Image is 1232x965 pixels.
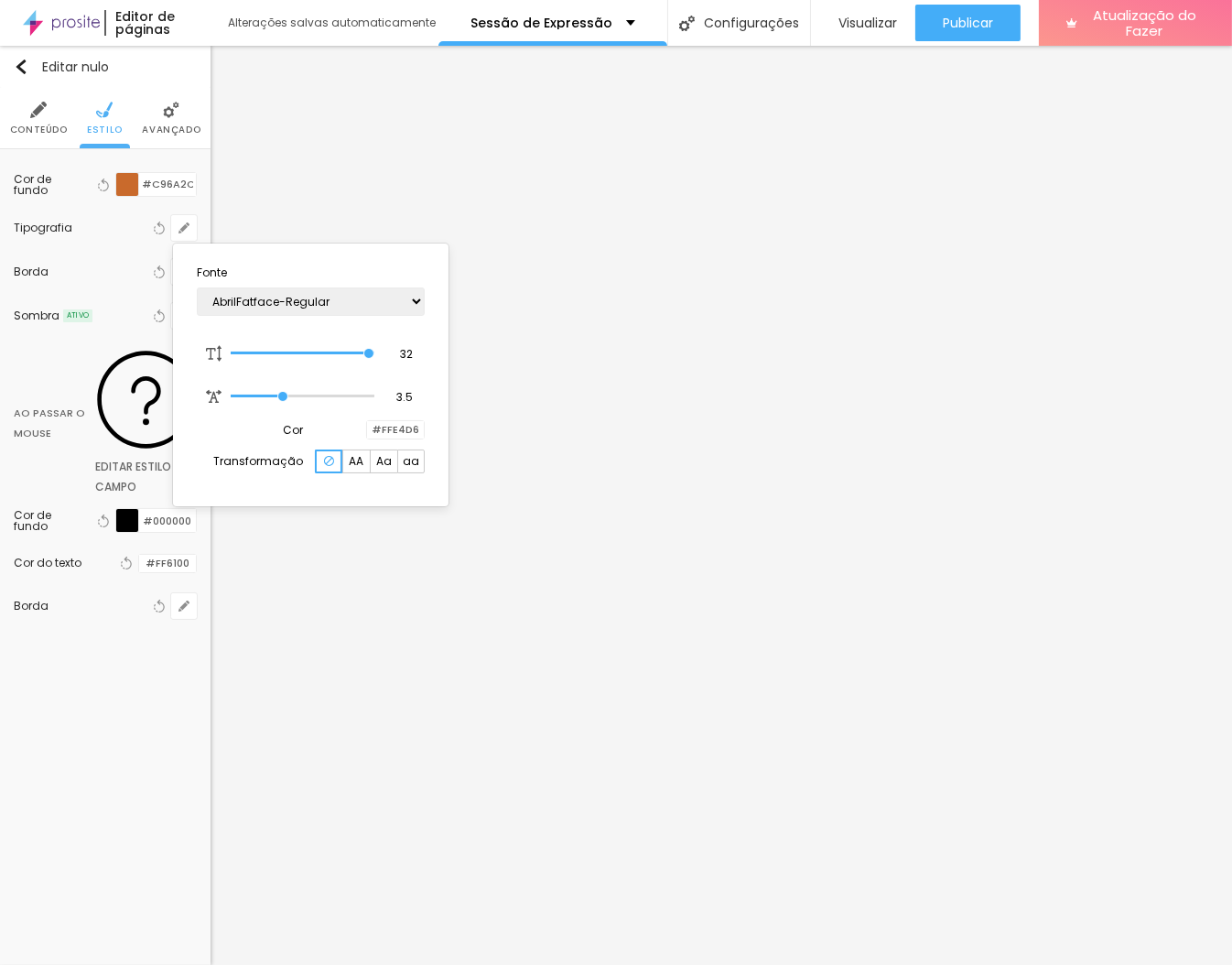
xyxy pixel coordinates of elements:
img: Tamanho da fonte do ícone [206,345,222,362]
font: Aa [376,453,392,469]
font: aa [403,453,419,469]
font: Fonte [197,265,227,280]
font: Transformação [213,453,303,469]
img: Ícone [324,456,334,466]
font: Cor [283,422,303,438]
font: AA [349,453,363,469]
img: Espaçamento entre letras de ícones [206,388,222,405]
